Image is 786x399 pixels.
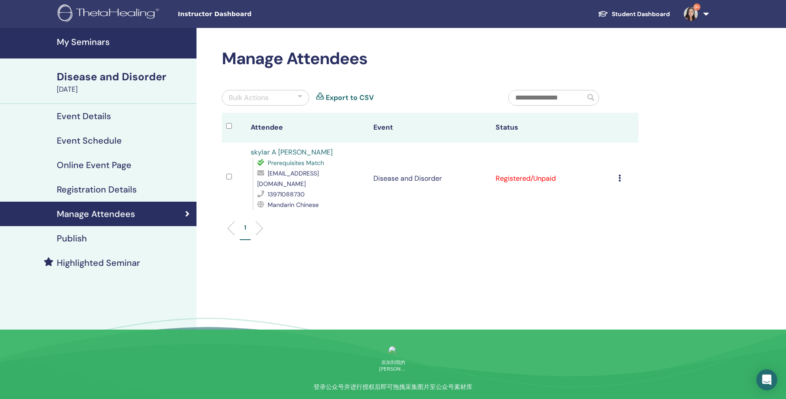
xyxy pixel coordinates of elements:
img: logo.png [58,4,162,24]
span: Instructor Dashboard [178,10,309,19]
img: graduation-cap-white.svg [598,10,608,17]
div: Bulk Actions [229,93,269,103]
span: Mandarin Chinese [268,201,319,209]
h4: Online Event Page [57,160,131,170]
a: skylar A [PERSON_NAME] [251,148,333,157]
h4: Publish [57,233,87,244]
span: [EMAIL_ADDRESS][DOMAIN_NAME] [257,169,319,188]
h4: Event Schedule [57,135,122,146]
h4: My Seminars [57,37,191,47]
span: 13971088730 [268,190,305,198]
img: default.jpg [684,7,698,21]
a: Student Dashboard [591,6,677,22]
h4: Registration Details [57,184,137,195]
div: Open Intercom Messenger [756,369,777,390]
h4: Event Details [57,111,111,121]
p: 1 [244,223,246,232]
div: Disease and Disorder [57,69,191,84]
span: Prerequisites Match [268,159,324,167]
h2: Manage Attendees [222,49,638,69]
span: 9+ [693,3,700,10]
th: Status [491,113,614,143]
div: [DATE] [57,84,191,95]
th: Event [369,113,492,143]
th: Attendee [246,113,369,143]
a: Export to CSV [326,93,374,103]
h4: Highlighted Seminar [57,258,140,268]
h4: Manage Attendees [57,209,135,219]
a: Disease and Disorder[DATE] [52,69,196,95]
td: Disease and Disorder [369,143,492,214]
